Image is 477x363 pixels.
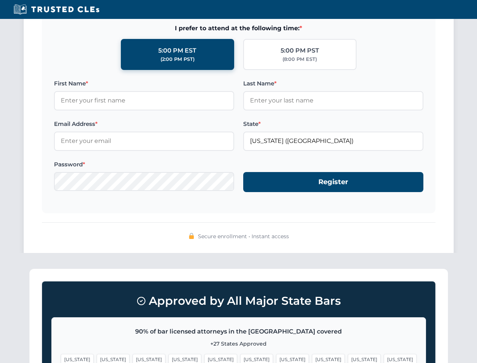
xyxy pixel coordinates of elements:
[282,56,317,63] div: (8:00 PM EST)
[243,91,423,110] input: Enter your last name
[54,79,234,88] label: First Name
[198,232,289,240] span: Secure enrollment • Instant access
[51,291,426,311] h3: Approved by All Major State Bars
[61,340,417,348] p: +27 States Approved
[243,79,423,88] label: Last Name
[61,327,417,337] p: 90% of bar licensed attorneys in the [GEOGRAPHIC_DATA] covered
[243,172,423,192] button: Register
[54,132,234,150] input: Enter your email
[54,119,234,129] label: Email Address
[188,233,195,239] img: 🔒
[11,4,102,15] img: Trusted CLEs
[158,46,196,56] div: 5:00 PM EST
[281,46,319,56] div: 5:00 PM PST
[243,132,423,150] input: Florida (FL)
[161,56,195,63] div: (2:00 PM PST)
[54,91,234,110] input: Enter your first name
[54,23,423,33] span: I prefer to attend at the following time:
[54,160,234,169] label: Password
[243,119,423,129] label: State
